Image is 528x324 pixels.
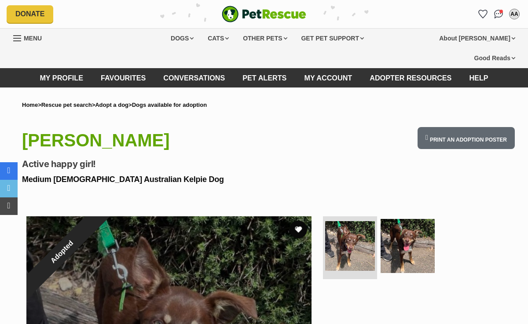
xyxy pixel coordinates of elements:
a: Help [460,68,497,87]
div: Adopted [5,195,118,308]
a: Pet alerts [234,68,295,87]
a: conversations [154,68,234,87]
h1: [PERSON_NAME] [22,127,323,153]
button: favourite [290,221,307,238]
a: Adopt a dog [95,102,128,108]
a: Menu [13,29,48,47]
img: chat-41dd97257d64d25036548639549fe6c8038ab92f7586957e7f3b1b290dea8141.svg [494,10,503,18]
a: Dogs available for adoption [132,102,207,108]
p: Active happy girl! [22,158,323,170]
a: Conversations [491,7,506,21]
a: My account [295,68,361,87]
div: Cats [202,29,235,48]
a: My profile [31,68,92,87]
a: Home [22,102,38,108]
div: Dogs [165,29,200,48]
div: Other pets [237,29,293,48]
a: Favourites [476,7,490,21]
a: Donate [7,5,53,23]
button: My account [507,7,521,21]
div: Get pet support [295,29,370,48]
ul: Account quick links [476,7,521,21]
img: logo-e224e6f780fb5917bec1dbf3a21bbac754714ae5b6737aabdf751b685950b380.svg [222,6,306,22]
div: About [PERSON_NAME] [433,29,521,48]
a: Rescue pet search [41,102,92,108]
a: Favourites [92,68,154,87]
img: Photo of Maggie [381,219,435,273]
div: AA [510,10,519,18]
button: Print an adoption poster [418,127,515,149]
a: Adopter resources [361,68,460,87]
img: Photo of Maggie [325,221,375,271]
span: Menu [24,35,42,42]
div: Good Reads [468,48,521,68]
p: Medium [DEMOGRAPHIC_DATA] Australian Kelpie Dog [22,174,323,186]
a: PetRescue [222,6,306,22]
